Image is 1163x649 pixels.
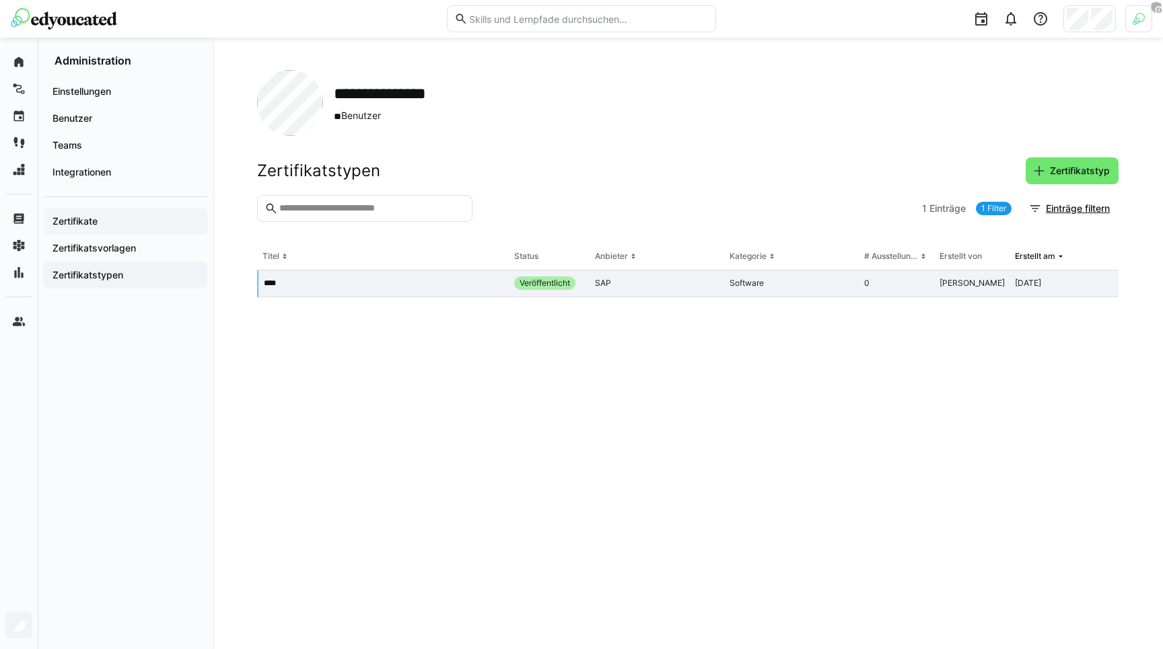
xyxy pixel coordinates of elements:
div: Titel [262,251,279,262]
div: Erstellt von [940,251,982,262]
a: 1 Filter [976,202,1012,215]
span: Benutzer [334,109,468,123]
span: Zertifikatstyp [1048,164,1112,178]
input: Skills und Lernpfade durchsuchen… [468,13,709,25]
span: Veröffentlicht [520,278,570,289]
button: Einträge filtern [1022,195,1119,222]
span: Einträge [929,202,966,215]
div: Kategorie [730,251,767,262]
div: Anbieter [595,251,628,262]
span: Einträge filtern [1044,202,1112,215]
button: Zertifikatstyp [1026,157,1119,184]
div: Erstellt am [1015,251,1055,262]
div: # Ausstellungen [864,251,918,262]
div: [DATE] [1015,278,1041,289]
div: Status [514,251,538,262]
div: Software [730,278,764,289]
div: SAP [595,278,611,289]
div: [PERSON_NAME] [940,278,1005,289]
h2: Zertifikatstypen [257,161,380,181]
div: 0 [864,278,870,289]
span: 1 [922,202,927,215]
